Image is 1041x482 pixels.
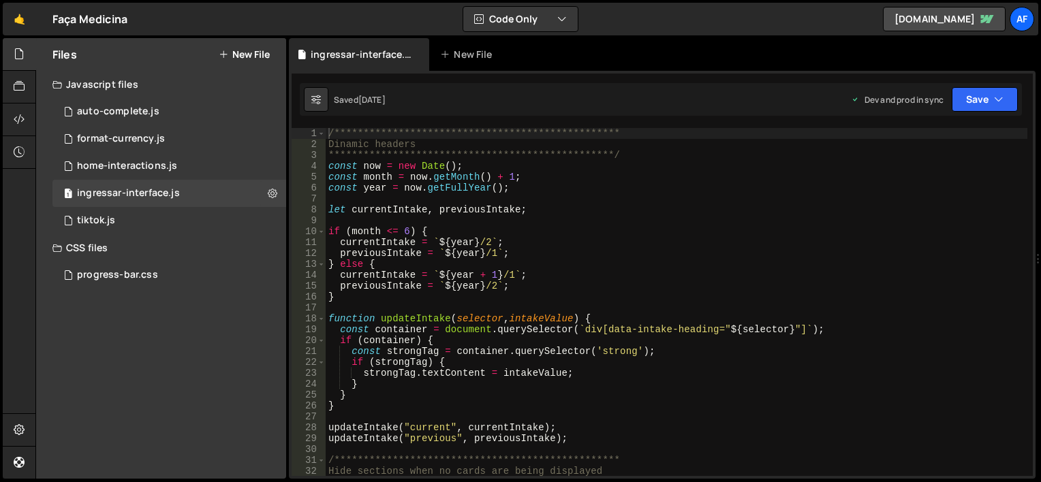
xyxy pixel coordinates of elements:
[292,368,326,379] div: 23
[52,125,286,152] div: 15187/44250.js
[292,455,326,466] div: 31
[292,335,326,346] div: 20
[292,193,326,204] div: 7
[292,182,326,193] div: 6
[292,400,326,411] div: 26
[77,160,177,172] div: home-interactions.js
[64,189,72,200] span: 1
[292,161,326,172] div: 4
[883,7,1006,31] a: [DOMAIN_NAME]
[334,94,386,106] div: Saved
[52,207,286,234] div: 15187/41883.js
[52,180,286,207] div: 15187/44557.js
[292,259,326,270] div: 13
[52,11,127,27] div: Faça Medicina
[292,444,326,455] div: 30
[77,187,180,199] div: ingressar-interface.js
[440,48,497,61] div: New File
[292,139,326,150] div: 2
[36,71,286,98] div: Javascript files
[292,291,326,302] div: 16
[292,128,326,139] div: 1
[1010,7,1034,31] a: Af
[292,237,326,248] div: 11
[851,94,944,106] div: Dev and prod in sync
[292,215,326,226] div: 9
[77,133,165,145] div: format-currency.js
[292,422,326,433] div: 28
[219,49,270,60] button: New File
[292,226,326,237] div: 10
[292,150,326,161] div: 3
[292,357,326,368] div: 22
[77,214,115,227] div: tiktok.js
[77,269,158,281] div: progress-bar.css
[3,3,36,35] a: 🤙
[292,270,326,280] div: 14
[292,379,326,389] div: 24
[292,302,326,313] div: 17
[52,47,77,62] h2: Files
[36,234,286,261] div: CSS files
[358,94,386,106] div: [DATE]
[292,313,326,324] div: 18
[292,280,326,291] div: 15
[292,324,326,335] div: 19
[52,261,286,289] div: 15187/41950.css
[292,172,326,182] div: 5
[952,87,1018,112] button: Save
[311,48,413,61] div: ingressar-interface.js
[292,466,326,477] div: 32
[52,98,286,125] div: 15187/41634.js
[463,7,578,31] button: Code Only
[292,204,326,215] div: 8
[292,248,326,259] div: 12
[292,389,326,400] div: 25
[77,106,159,118] div: auto-complete.js
[292,433,326,444] div: 29
[292,411,326,422] div: 27
[292,346,326,357] div: 21
[52,152,286,180] div: 15187/39831.js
